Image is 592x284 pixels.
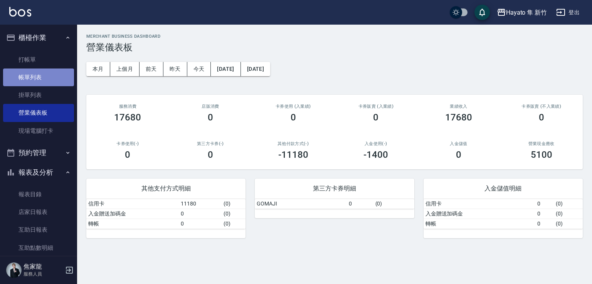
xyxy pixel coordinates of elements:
[535,209,554,219] td: 0
[3,28,74,48] button: 櫃檯作業
[3,86,74,104] a: 掛單列表
[125,149,130,160] h3: 0
[3,51,74,68] a: 打帳單
[3,185,74,203] a: 報表目錄
[456,149,461,160] h3: 0
[86,62,110,76] button: 本月
[179,209,222,219] td: 0
[86,34,583,39] h2: MERCHANT BUSINESS DASHBOARD
[24,263,63,271] h5: 焦家龍
[261,141,325,146] h2: 其他付款方式(-)
[208,112,213,123] h3: 0
[241,62,270,76] button: [DATE]
[3,143,74,163] button: 預約管理
[208,149,213,160] h3: 0
[3,68,74,86] a: 帳單列表
[178,141,243,146] h2: 第三方卡券(-)
[553,5,583,20] button: 登出
[86,199,179,209] td: 信用卡
[3,239,74,257] a: 互助點數明細
[96,185,236,192] span: 其他支付方式明細
[427,104,491,109] h2: 業績收入
[554,199,583,209] td: ( 0 )
[494,5,550,20] button: Hayato 隼 新竹
[506,8,547,17] div: Hayato 隼 新竹
[535,219,554,229] td: 0
[424,199,535,209] td: 信用卡
[554,219,583,229] td: ( 0 )
[3,104,74,122] a: 營業儀表板
[86,219,179,229] td: 轉帳
[187,62,211,76] button: 今天
[222,209,246,219] td: ( 0 )
[445,112,472,123] h3: 17680
[255,199,414,209] table: a dense table
[140,62,163,76] button: 前天
[474,5,490,20] button: save
[3,162,74,182] button: 報表及分析
[424,209,535,219] td: 入金贈送加碼金
[211,62,240,76] button: [DATE]
[179,199,222,209] td: 11180
[427,141,491,146] h2: 入金儲值
[424,199,583,229] table: a dense table
[291,112,296,123] h3: 0
[433,185,573,192] span: 入金儲值明細
[3,122,74,140] a: 現場電腦打卡
[86,42,583,53] h3: 營業儀表板
[373,112,378,123] h3: 0
[96,104,160,109] h3: 服務消費
[531,149,552,160] h3: 5100
[222,219,246,229] td: ( 0 )
[114,112,141,123] h3: 17680
[509,141,573,146] h2: 營業現金應收
[344,141,408,146] h2: 入金使用(-)
[178,104,243,109] h2: 店販消費
[163,62,187,76] button: 昨天
[554,209,583,219] td: ( 0 )
[264,185,405,192] span: 第三方卡券明細
[424,219,535,229] td: 轉帳
[509,104,573,109] h2: 卡券販賣 (不入業績)
[255,199,347,209] td: GOMAJI
[179,219,222,229] td: 0
[110,62,140,76] button: 上個月
[222,199,246,209] td: ( 0 )
[373,199,414,209] td: ( 0 )
[363,149,388,160] h3: -1400
[539,112,544,123] h3: 0
[9,7,31,17] img: Logo
[261,104,325,109] h2: 卡券使用 (入業績)
[6,262,22,278] img: Person
[347,199,373,209] td: 0
[86,199,246,229] table: a dense table
[535,199,554,209] td: 0
[3,203,74,221] a: 店家日報表
[278,149,308,160] h3: -11180
[3,221,74,239] a: 互助日報表
[344,104,408,109] h2: 卡券販賣 (入業績)
[96,141,160,146] h2: 卡券使用(-)
[24,271,63,277] p: 服務人員
[86,209,179,219] td: 入金贈送加碼金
